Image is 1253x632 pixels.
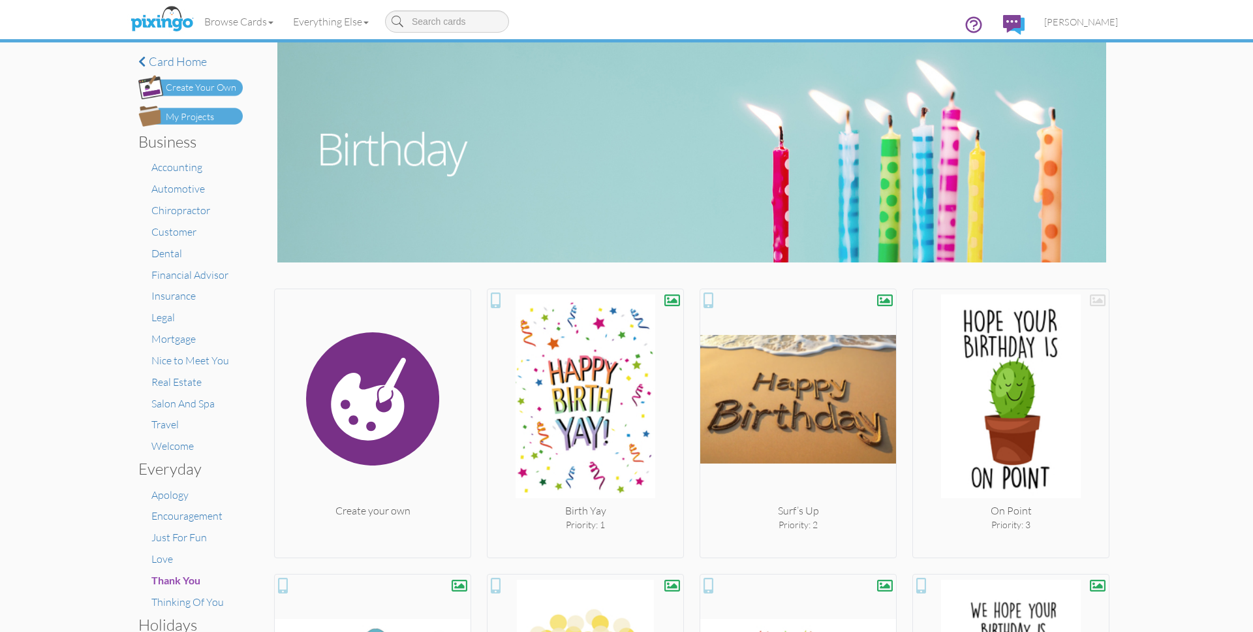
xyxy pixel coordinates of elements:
[487,518,683,531] div: Priority: 1
[487,503,683,518] div: Birth Yay
[151,182,205,195] a: Automotive
[1034,5,1128,39] a: [PERSON_NAME]
[151,574,200,587] a: Thank You
[127,3,196,36] img: pixingo logo
[700,503,896,518] div: Surf’s Up
[138,106,243,127] img: my-projects-button.png
[151,552,173,565] a: Love
[151,531,207,544] a: Just For Fun
[151,509,223,522] a: Encouragement
[151,204,210,217] a: Chiropractor
[913,518,1109,531] div: Priority: 3
[277,42,1106,262] img: birthday.jpg
[138,133,233,150] h3: Business
[138,460,233,477] h3: Everyday
[151,268,228,281] a: Financial Advisor
[151,247,182,260] a: Dental
[1003,15,1025,35] img: comments.svg
[487,294,683,503] img: 20250828-163716-8d2042864239-250.jpg
[275,294,471,503] img: create.svg
[151,225,196,238] a: Customer
[700,294,896,503] img: 20250124-203932-47b3b49a8da9-250.png
[151,574,200,586] span: Thank You
[151,595,224,608] a: Thinking Of You
[138,75,243,99] img: create-own-button.png
[151,332,196,345] a: Mortgage
[151,439,194,452] a: Welcome
[166,81,236,95] div: Create Your Own
[138,55,243,69] a: Card home
[151,161,202,174] a: Accounting
[151,418,179,431] a: Travel
[385,10,509,33] input: Search cards
[700,518,896,531] div: Priority: 2
[194,5,283,38] a: Browse Cards
[1044,16,1118,27] span: [PERSON_NAME]
[913,294,1109,503] img: 20250828-184730-f95567fc9a5c-250.jpg
[151,488,189,501] a: Apology
[151,289,196,302] a: Insurance
[166,110,214,124] div: My Projects
[151,354,229,367] a: Nice to Meet You
[913,503,1109,518] div: On Point
[151,375,202,388] a: Real Estate
[283,5,379,38] a: Everything Else
[151,397,215,410] a: Salon And Spa
[151,311,175,324] a: Legal
[275,503,471,518] div: Create your own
